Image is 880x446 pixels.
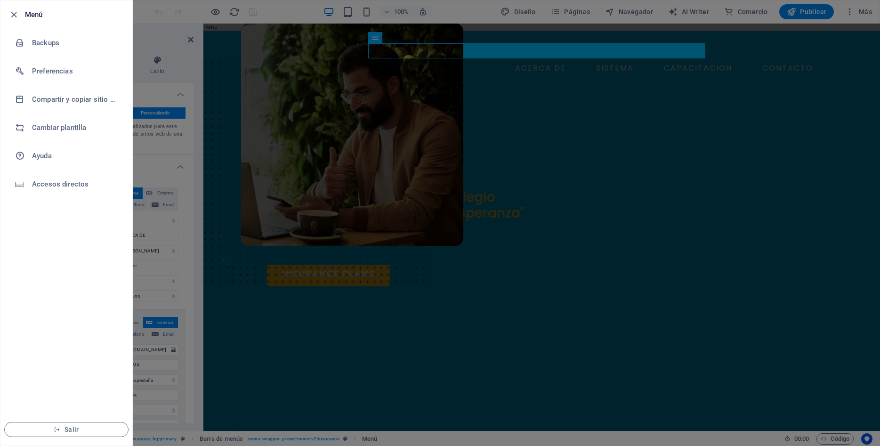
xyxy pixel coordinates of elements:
[32,65,119,77] h6: Preferencias
[32,150,119,162] h6: Ayuda
[32,37,119,49] h6: Backups
[32,178,119,190] h6: Accesos directos
[4,422,129,437] button: Salir
[32,94,119,105] h6: Compartir y copiar sitio web
[0,142,132,170] a: Ayuda
[25,9,125,20] h6: Menú
[12,426,121,433] span: Salir
[32,122,119,133] h6: Cambiar plantilla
